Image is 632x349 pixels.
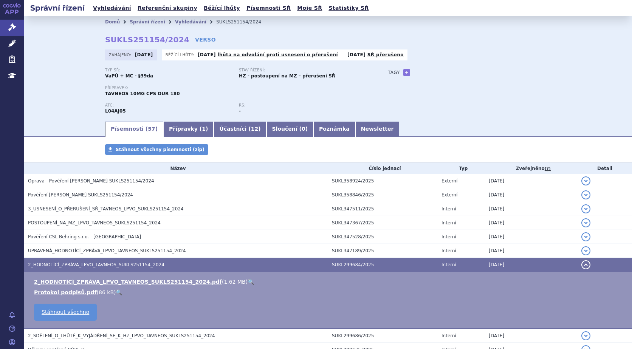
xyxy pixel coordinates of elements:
span: TAVNEOS 10MG CPS DUR 180 [105,91,180,96]
span: Interní [441,262,456,267]
strong: AVAKOPAN [105,108,126,114]
p: - [198,52,338,58]
td: [DATE] [485,202,578,216]
td: SUKL347511/2025 [328,202,438,216]
a: Domů [105,19,120,25]
span: 1 [202,126,206,132]
td: SUKL347528/2025 [328,230,438,244]
a: Moje SŘ [295,3,324,13]
a: Běžící lhůty [201,3,242,13]
a: 🔍 [248,279,254,285]
th: Typ [438,163,485,174]
strong: HZ - postoupení na MZ – přerušení SŘ [239,73,335,79]
h3: Tagy [388,68,400,77]
span: 2_SDĚLENÍ_O_LHŮTĚ_K_VYJÁDŘENÍ_SE_K_HZ_LPVO_TAVNEOS_SUKLS251154_2024 [28,333,215,338]
a: Statistiky SŘ [326,3,371,13]
button: detail [581,232,590,241]
button: detail [581,218,590,227]
span: 12 [251,126,258,132]
a: Protokol podpisů.pdf [34,289,97,295]
strong: [DATE] [135,52,153,57]
a: Vyhledávání [175,19,206,25]
abbr: (?) [545,166,551,171]
span: Interní [441,333,456,338]
span: Interní [441,206,456,212]
button: detail [581,260,590,269]
a: VERSO [195,36,216,43]
td: SUKL347189/2025 [328,244,438,258]
span: POSTOUPENÍ_NA_MZ_LPVO_TAVNEOS_SUKLS251154_2024 [28,220,161,225]
span: Externí [441,178,457,184]
span: 1.62 MB [224,279,245,285]
td: SUKL358846/2025 [328,188,438,202]
button: detail [581,204,590,213]
li: SUKLS251154/2024 [216,16,271,28]
span: Interní [441,234,456,239]
td: [DATE] [485,216,578,230]
span: Zahájeno: [109,52,133,58]
a: Vyhledávání [91,3,133,13]
p: Typ SŘ: [105,68,231,73]
span: Oprava - Pověření Jan Doležel SUKLS251154/2024 [28,178,154,184]
a: Sloučení (0) [266,122,313,137]
td: [DATE] [485,174,578,188]
p: RS: [239,103,365,108]
td: SUKL299684/2025 [328,258,438,272]
a: Účastníci (12) [214,122,266,137]
span: 3_USNESENÍ_O_PŘERUŠENÍ_SŘ_TAVNEOS_LPVO_SUKLS251154_2024 [28,206,184,212]
td: [DATE] [485,188,578,202]
td: SUKL299686/2025 [328,329,438,343]
span: Interní [441,248,456,253]
a: lhůta na odvolání proti usnesení o přerušení [218,52,338,57]
span: UPRAVENÁ_HODNOTÍCÍ_ZPRÁVA_LPVO_TAVNEOS_SUKLS251154_2024 [28,248,186,253]
a: Přípravky (1) [163,122,214,137]
a: Písemnosti SŘ [244,3,293,13]
strong: - [239,108,241,114]
p: ATC: [105,103,231,108]
span: Interní [441,220,456,225]
p: - [347,52,404,58]
strong: [DATE] [198,52,216,57]
td: [DATE] [485,230,578,244]
button: detail [581,190,590,199]
button: detail [581,331,590,340]
a: 🔍 [116,289,122,295]
span: Externí [441,192,457,198]
span: 57 [148,126,155,132]
button: detail [581,176,590,185]
span: Běžící lhůty: [166,52,196,58]
strong: VaPÚ + MC - §39da [105,73,153,79]
a: Referenční skupiny [135,3,200,13]
strong: [DATE] [347,52,366,57]
td: SUKL358924/2025 [328,174,438,188]
th: Zveřejněno [485,163,578,174]
p: Stav řízení: [239,68,365,73]
li: ( ) [34,278,624,286]
span: 2_HODNOTÍCÍ_ZPRÁVA_LPVO_TAVNEOS_SUKLS251154_2024 [28,262,164,267]
a: Správní řízení [130,19,165,25]
li: ( ) [34,289,624,296]
a: + [403,69,410,76]
a: Stáhnout všechny písemnosti (zip) [105,144,208,155]
a: Písemnosti (57) [105,122,163,137]
a: Poznámka [313,122,355,137]
a: Newsletter [355,122,400,137]
td: [DATE] [485,258,578,272]
th: Detail [578,163,632,174]
span: Pověření Jan Doležel SUKLS251154/2024 [28,192,133,198]
a: SŘ přerušeno [367,52,404,57]
a: Stáhnout všechno [34,304,97,321]
h2: Správní řízení [24,3,91,13]
th: Název [24,163,328,174]
span: 86 kB [99,289,114,295]
span: 0 [302,126,305,132]
a: 2_HODNOTÍCÍ_ZPRÁVA_LPVO_TAVNEOS_SUKLS251154_2024.pdf [34,279,222,285]
td: SUKL347367/2025 [328,216,438,230]
td: [DATE] [485,244,578,258]
p: Přípravek: [105,86,373,90]
strong: SUKLS251154/2024 [105,35,189,44]
button: detail [581,246,590,255]
span: Pověření CSL Behring s.r.o. - Doležel [28,234,141,239]
th: Číslo jednací [328,163,438,174]
td: [DATE] [485,329,578,343]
